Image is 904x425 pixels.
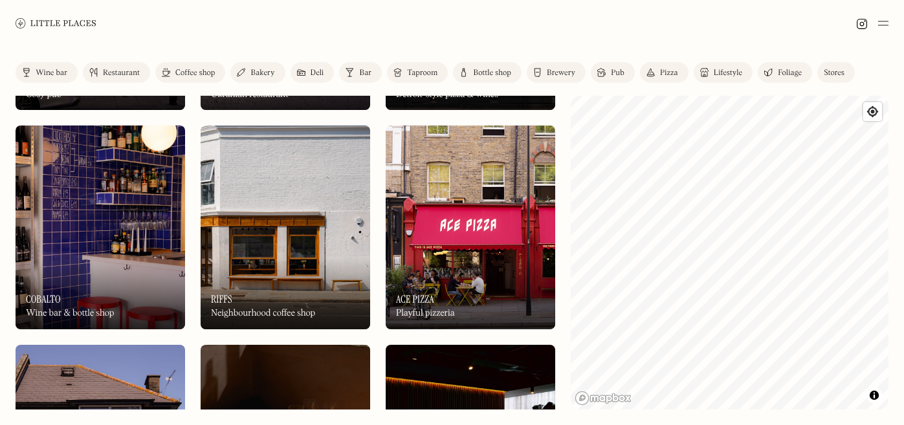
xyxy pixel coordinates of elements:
a: Brewery [527,62,586,83]
a: Deli [291,62,335,83]
div: Brewery [547,69,575,77]
div: Neighbourhood coffee shop [211,308,315,319]
div: Bottle shop [473,69,511,77]
div: Playful pizzeria [396,308,455,319]
a: Bar [339,62,382,83]
a: Taproom [387,62,448,83]
a: Bakery [230,62,285,83]
button: Find my location [863,102,882,121]
h3: Riffs [211,293,232,305]
a: Bottle shop [453,62,522,83]
h3: Cobalto [26,293,61,305]
div: Lifestyle [714,69,742,77]
img: Ace Pizza [386,125,555,329]
a: Coffee shop [155,62,225,83]
img: Riffs [201,125,370,329]
div: Bar [359,69,371,77]
canvas: Map [571,96,888,409]
a: RiffsRiffsRiffsNeighbourhood coffee shop [201,125,370,329]
div: Pizza [660,69,678,77]
div: Bakery [250,69,274,77]
a: Foliage [758,62,812,83]
div: Coffee shop [175,69,215,77]
a: CobaltoCobaltoCobaltoWine bar & bottle shop [16,125,185,329]
a: Pub [591,62,635,83]
div: Wine bar & bottle shop [26,308,114,319]
a: Restaurant [83,62,150,83]
a: Ace PizzaAce PizzaAce PizzaPlayful pizzeria [386,125,555,329]
div: Pub [611,69,624,77]
div: Restaurant [103,69,140,77]
a: Wine bar [16,62,78,83]
h3: Ace Pizza [396,293,434,305]
div: Foliage [778,69,802,77]
div: Deli [311,69,324,77]
div: Wine bar [36,69,67,77]
div: Taproom [407,69,437,77]
div: Stores [824,69,844,77]
img: Cobalto [16,125,185,329]
a: Mapbox homepage [575,391,632,406]
button: Toggle attribution [866,387,882,403]
a: Lifestyle [694,62,753,83]
a: Pizza [640,62,689,83]
span: Toggle attribution [870,388,878,402]
a: Stores [817,62,855,83]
